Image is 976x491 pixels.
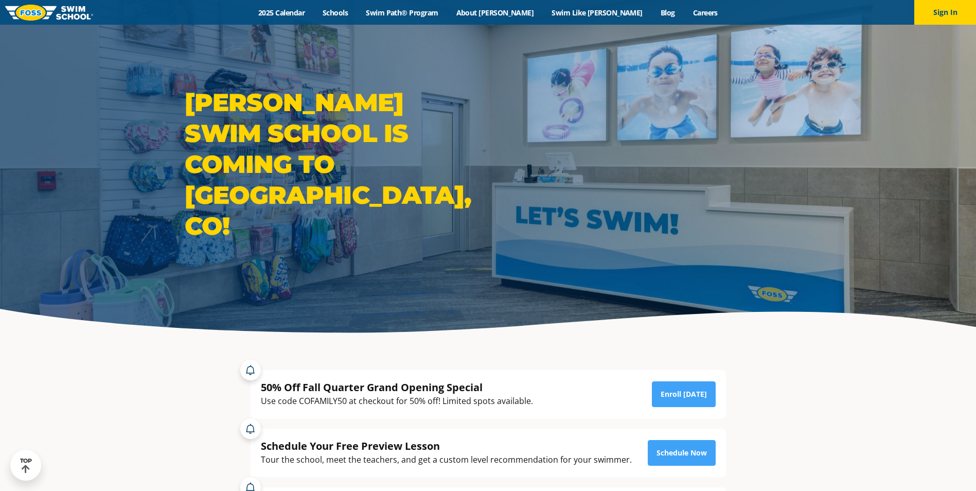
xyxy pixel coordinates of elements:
[261,394,533,408] div: Use code COFAMILY50 at checkout for 50% off! Limited spots available.
[543,8,652,17] a: Swim Like [PERSON_NAME]
[648,440,716,466] a: Schedule Now
[314,8,357,17] a: Schools
[447,8,543,17] a: About [PERSON_NAME]
[684,8,726,17] a: Careers
[261,453,632,467] div: Tour the school, meet the teachers, and get a custom level recommendation for your swimmer.
[357,8,447,17] a: Swim Path® Program
[250,8,314,17] a: 2025 Calendar
[652,381,716,407] a: Enroll [DATE]
[261,380,533,394] div: 50% Off Fall Quarter Grand Opening Special
[185,87,483,241] h1: [PERSON_NAME] Swim School is coming to [GEOGRAPHIC_DATA], CO!
[20,458,32,474] div: TOP
[261,439,632,453] div: Schedule Your Free Preview Lesson
[651,8,684,17] a: Blog
[5,5,93,21] img: FOSS Swim School Logo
